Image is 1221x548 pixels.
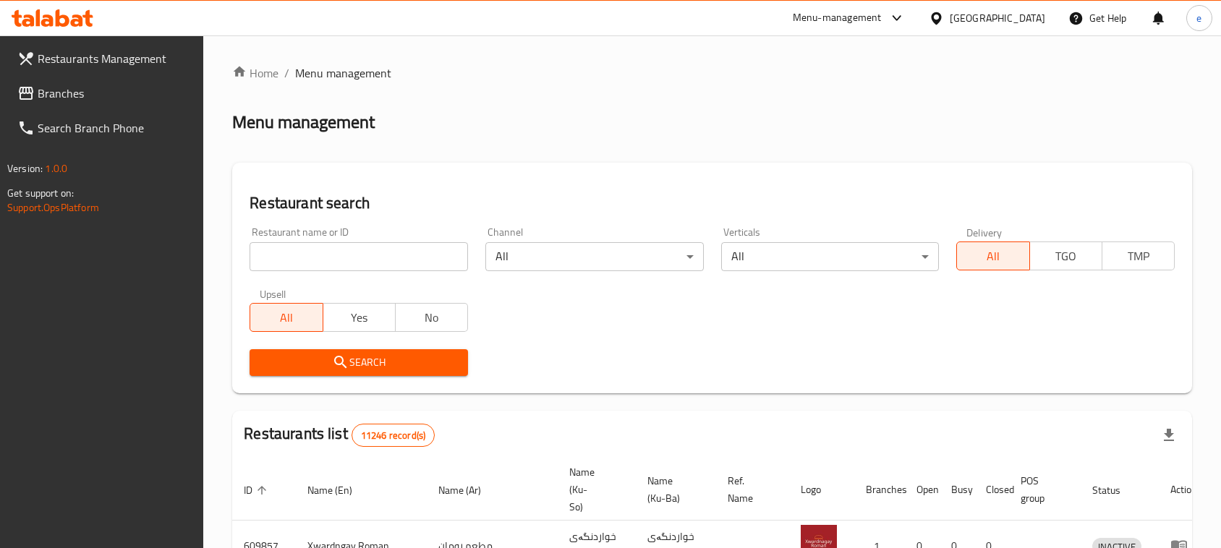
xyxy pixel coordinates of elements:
[250,192,1175,214] h2: Restaurant search
[1021,472,1063,507] span: POS group
[395,303,468,332] button: No
[401,307,462,328] span: No
[45,159,67,178] span: 1.0.0
[728,472,772,507] span: Ref. Name
[250,303,323,332] button: All
[1159,459,1209,521] th: Action
[647,472,699,507] span: Name (Ku-Ba)
[307,481,371,499] span: Name (En)
[956,241,1029,270] button: All
[232,64,278,82] a: Home
[38,85,192,102] span: Branches
[352,424,435,447] div: Total records count
[569,463,618,515] span: Name (Ku-So)
[6,76,204,111] a: Branches
[244,423,435,447] h2: Restaurants list
[295,64,391,82] span: Menu management
[974,459,1009,521] th: Closed
[963,246,1024,267] span: All
[38,50,192,67] span: Restaurants Management
[6,41,204,76] a: Restaurants Management
[284,64,289,82] li: /
[232,111,375,134] h2: Menu management
[1029,241,1102,270] button: TGO
[1102,241,1175,270] button: TMP
[905,459,940,521] th: Open
[950,10,1045,26] div: [GEOGRAPHIC_DATA]
[7,159,43,178] span: Version:
[244,481,271,499] span: ID
[7,198,99,217] a: Support.OpsPlatform
[1108,246,1169,267] span: TMP
[232,64,1192,82] nav: breadcrumb
[250,242,468,271] input: Search for restaurant name or ID..
[485,242,704,271] div: All
[1152,418,1186,453] div: Export file
[260,288,286,299] label: Upsell
[323,303,396,332] button: Yes
[7,184,74,202] span: Get support on:
[721,242,940,271] div: All
[329,307,390,328] span: Yes
[854,459,905,521] th: Branches
[793,9,882,27] div: Menu-management
[1036,246,1097,267] span: TGO
[940,459,974,521] th: Busy
[250,349,468,376] button: Search
[438,481,500,499] span: Name (Ar)
[6,111,204,145] a: Search Branch Phone
[1196,10,1201,26] span: e
[256,307,317,328] span: All
[966,227,1003,237] label: Delivery
[1092,481,1139,499] span: Status
[38,119,192,137] span: Search Branch Phone
[261,354,456,372] span: Search
[352,429,434,442] span: 11246 record(s)
[789,459,854,521] th: Logo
